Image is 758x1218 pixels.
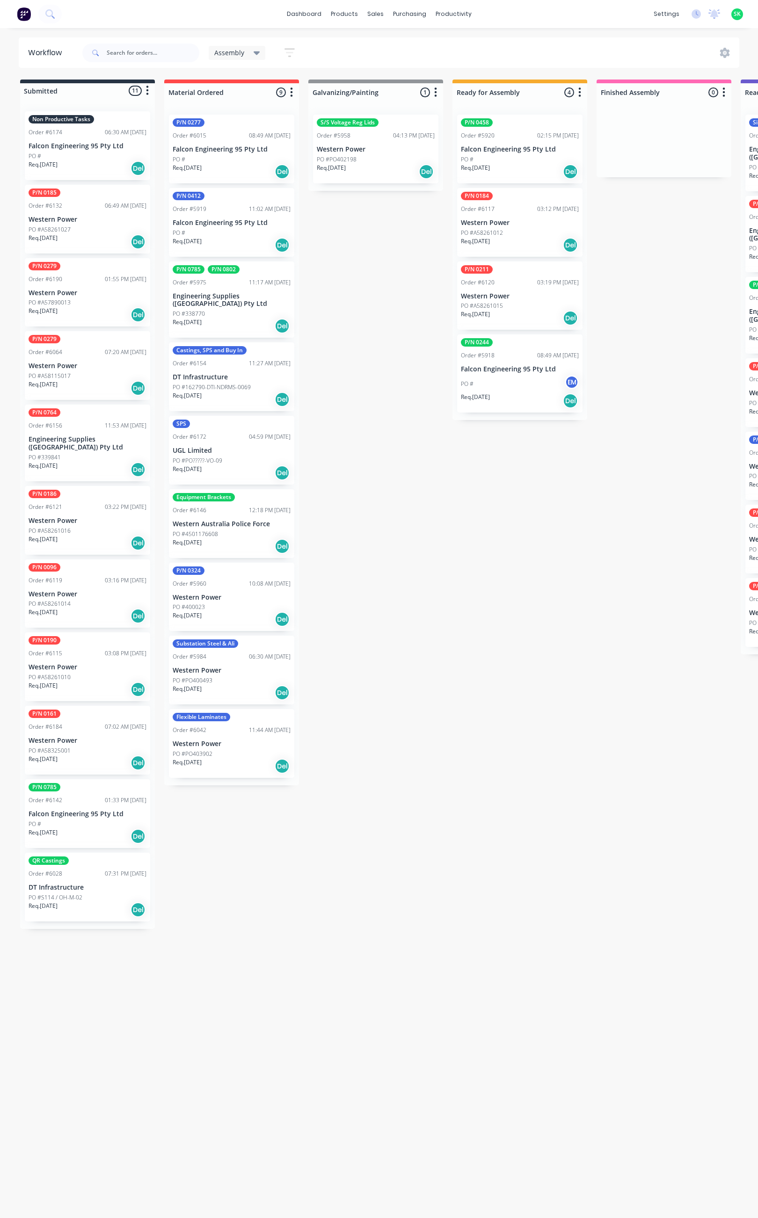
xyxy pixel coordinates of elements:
[173,237,202,246] p: Req. [DATE]
[173,383,251,391] p: PO #162790-DTI-NDRMS-0069
[173,219,291,227] p: Falcon Engineering 95 Pty Ltd
[317,155,357,164] p: PO #PO402198
[105,649,146,658] div: 03:08 PM [DATE]
[249,726,291,734] div: 11:44 AM [DATE]
[461,155,474,164] p: PO #
[461,310,490,319] p: Req. [DATE]
[131,902,146,917] div: Del
[29,828,58,837] p: Req. [DATE]
[537,205,579,213] div: 03:12 PM [DATE]
[105,503,146,511] div: 03:22 PM [DATE]
[431,7,476,21] div: productivity
[173,726,206,734] div: Order #6042
[25,258,150,327] div: P/N 0279Order #619001:55 PM [DATE]Western PowerPO #A57890013Req.[DATE]Del
[173,611,202,620] p: Req. [DATE]
[173,639,238,648] div: Substation Steel & Ali
[29,681,58,690] p: Req. [DATE]
[173,155,185,164] p: PO #
[25,486,150,555] div: P/N 0186Order #612103:22 PM [DATE]Western PowerPO #A58261016Req.[DATE]Del
[107,43,199,62] input: Search for orders...
[131,536,146,551] div: Del
[169,709,294,778] div: Flexible LaminatesOrder #604211:44 AM [DATE]Western PowerPO #PO403902Req.[DATE]Del
[29,298,71,307] p: PO #A57890013
[173,318,202,326] p: Req. [DATE]
[173,506,206,515] div: Order #6146
[734,10,741,18] span: SK
[249,652,291,661] div: 06:30 AM [DATE]
[29,225,71,234] p: PO #A58261027
[29,576,62,585] div: Order #6119
[461,229,503,237] p: PO #A58261012
[25,779,150,848] div: P/N 0785Order #614201:33 PM [DATE]Falcon Engineering 95 Pty LtdPO #Req.[DATE]Del
[173,359,206,368] div: Order #6154
[173,131,206,140] div: Order #6015
[29,856,69,865] div: QR Castings
[563,164,578,179] div: Del
[29,535,58,544] p: Req. [DATE]
[29,453,61,462] p: PO #339841
[29,262,60,270] div: P/N 0279
[29,435,146,451] p: Engineering Supplies ([GEOGRAPHIC_DATA]) Pty Ltd
[457,115,583,183] div: P/N 0458Order #592002:15 PM [DATE]Falcon Engineering 95 Pty LtdPO #Req.[DATE]Del
[29,755,58,763] p: Req. [DATE]
[25,111,150,180] div: Non Productive TasksOrder #617406:30 AM [DATE]Falcon Engineering 95 Pty LtdPO #Req.[DATE]Del
[173,278,206,287] div: Order #5975
[461,338,493,347] div: P/N 0244
[17,7,31,21] img: Factory
[173,164,202,172] p: Req. [DATE]
[173,685,202,693] p: Req. [DATE]
[393,131,435,140] div: 04:13 PM [DATE]
[419,164,434,179] div: Del
[282,7,326,21] a: dashboard
[461,351,495,360] div: Order #5918
[131,381,146,396] div: Del
[29,893,82,902] p: PO #S114 / OH-M-02
[537,131,579,140] div: 02:15 PM [DATE]
[537,351,579,360] div: 08:49 AM [DATE]
[29,723,62,731] div: Order #6184
[275,539,290,554] div: Del
[173,346,247,355] div: Castings, SPS and Buy In
[169,636,294,704] div: Substation Steel & AliOrder #598406:30 AM [DATE]Western PowerPO #PO400493Req.[DATE]Del
[131,829,146,844] div: Del
[29,884,146,892] p: DT Infrastructure
[25,405,150,481] div: P/N 0764Order #615611:53 AM [DATE]Engineering Supplies ([GEOGRAPHIC_DATA]) Pty LtdPO #339841Req.[...
[363,7,388,21] div: sales
[173,740,291,748] p: Western Power
[457,188,583,257] div: P/N 0184Order #611703:12 PM [DATE]Western PowerPO #A58261012Req.[DATE]Del
[169,188,294,257] div: P/N 0412Order #591911:02 AM [DATE]Falcon Engineering 95 Pty LtdPO #Req.[DATE]Del
[169,489,294,558] div: Equipment BracketsOrder #614612:18 PM [DATE]Western Australia Police ForcePO #4501176608Req.[DATE...
[25,559,150,628] div: P/N 0096Order #611903:16 PM [DATE]Western PowerPO #A58261014Req.[DATE]Del
[457,261,583,330] div: P/N 0211Order #612003:19 PM [DATE]Western PowerPO #A58261015Req.[DATE]Del
[565,375,579,389] div: EM
[461,164,490,172] p: Req. [DATE]
[29,202,62,210] div: Order #6132
[275,319,290,333] div: Del
[461,219,579,227] p: Western Power
[173,566,204,575] div: P/N 0324
[29,503,62,511] div: Order #6121
[317,145,435,153] p: Western Power
[169,115,294,183] div: P/N 0277Order #601508:49 AM [DATE]Falcon Engineering 95 Pty LtdPO #Req.[DATE]Del
[29,636,60,645] div: P/N 0190
[173,433,206,441] div: Order #6172
[173,713,230,721] div: Flexible Laminates
[173,447,291,455] p: UGL Limited
[29,142,146,150] p: Falcon Engineering 95 Pty Ltd
[29,128,62,137] div: Order #6174
[173,758,202,767] p: Req. [DATE]
[29,462,58,470] p: Req. [DATE]
[29,275,62,283] div: Order #6190
[169,563,294,631] div: P/N 0324Order #596010:08 AM [DATE]Western PowerPO #400023Req.[DATE]Del
[29,710,60,718] div: P/N 0161
[173,265,204,274] div: P/N 0785
[131,755,146,770] div: Del
[29,600,71,608] p: PO #A58261014
[29,307,58,315] p: Req. [DATE]
[105,870,146,878] div: 07:31 PM [DATE]
[25,853,150,921] div: QR CastingsOrder #602807:31 PM [DATE]DT InfrastructurePO #S114 / OH-M-02Req.[DATE]Del
[173,594,291,602] p: Western Power
[29,188,60,197] div: P/N 0185
[173,373,291,381] p: DT Infrastructure
[173,493,235,501] div: Equipment Brackets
